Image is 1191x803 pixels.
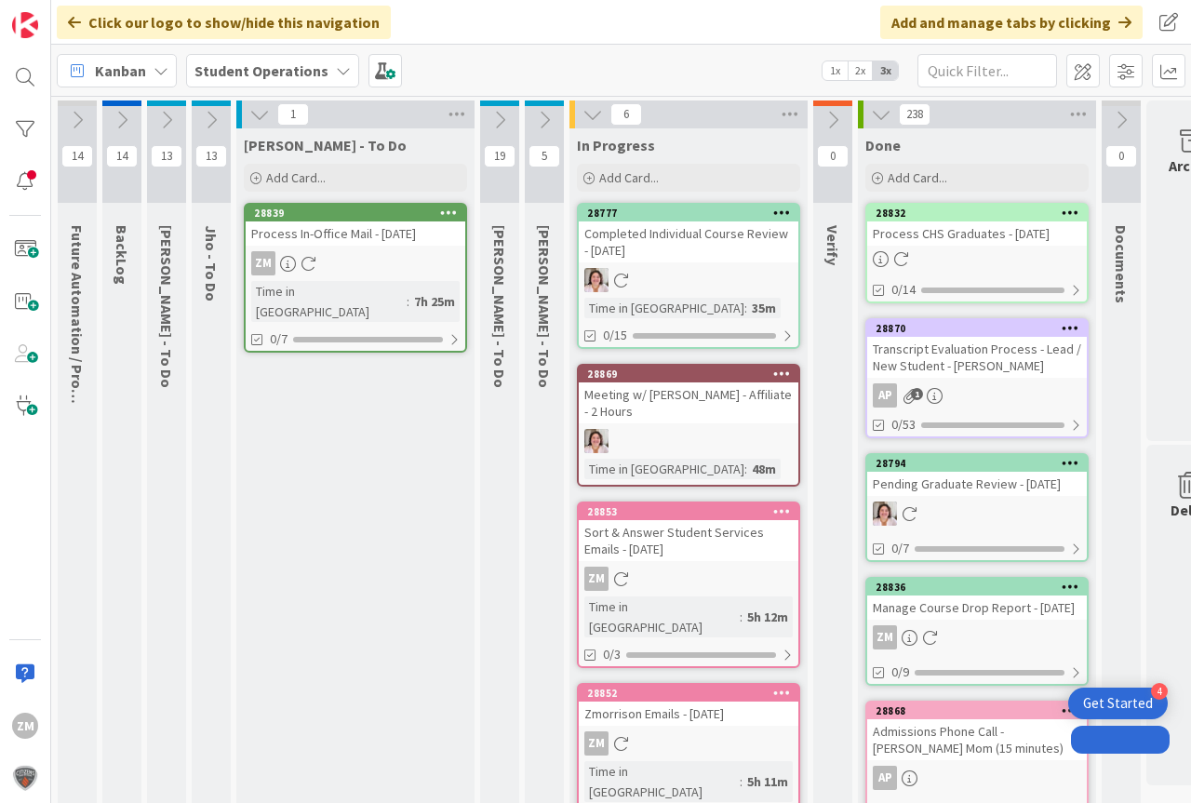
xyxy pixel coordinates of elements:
[246,221,465,246] div: Process In-Office Mail - [DATE]
[1068,688,1168,719] div: Open Get Started checklist, remaining modules: 4
[68,225,87,478] span: Future Automation / Process Building
[899,103,930,126] span: 238
[251,281,407,322] div: Time in [GEOGRAPHIC_DATA]
[599,169,659,186] span: Add Card...
[1083,694,1153,713] div: Get Started
[12,12,38,38] img: Visit kanbanzone.com
[603,645,621,664] span: 0/3
[584,596,740,637] div: Time in [GEOGRAPHIC_DATA]
[409,291,460,312] div: 7h 25m
[579,268,798,292] div: EW
[587,207,798,220] div: 28777
[603,326,627,345] span: 0/15
[113,225,131,285] span: BackLog
[579,503,798,561] div: 28853Sort & Answer Student Services Emails - [DATE]
[867,766,1087,790] div: AP
[1112,225,1131,303] span: Documents
[873,625,897,649] div: ZM
[867,383,1087,408] div: AP
[867,205,1087,221] div: 28832
[891,662,909,682] span: 0/9
[246,205,465,221] div: 28839
[747,459,781,479] div: 48m
[817,145,849,167] span: 0
[867,320,1087,378] div: 28870Transcript Evaluation Process - Lead / New Student - [PERSON_NAME]
[584,268,609,292] img: EW
[584,731,609,756] div: ZM
[867,320,1087,337] div: 28870
[584,761,740,802] div: Time in [GEOGRAPHIC_DATA]
[106,145,138,167] span: 14
[579,520,798,561] div: Sort & Answer Student Services Emails - [DATE]
[484,145,515,167] span: 19
[584,429,609,453] img: EW
[867,455,1087,496] div: 28794Pending Graduate Review - [DATE]
[867,579,1087,620] div: 28836Manage Course Drop Report - [DATE]
[891,539,909,558] span: 0/7
[876,322,1087,335] div: 28870
[888,169,947,186] span: Add Card...
[407,291,409,312] span: :
[587,687,798,700] div: 28852
[246,251,465,275] div: ZM
[579,382,798,423] div: Meeting w/ [PERSON_NAME] - Affiliate - 2 Hours
[529,145,560,167] span: 5
[61,145,93,167] span: 14
[579,366,798,423] div: 28869Meeting w/ [PERSON_NAME] - Affiliate - 2 Hours
[743,771,793,792] div: 5h 11m
[1105,145,1137,167] span: 0
[12,713,38,739] div: ZM
[579,429,798,453] div: EW
[579,366,798,382] div: 28869
[12,765,38,791] img: avatar
[195,145,227,167] span: 13
[266,169,326,186] span: Add Card...
[867,719,1087,760] div: Admissions Phone Call - [PERSON_NAME] Mom (15 minutes)
[202,225,221,301] span: Jho - To Do
[823,61,848,80] span: 1x
[867,455,1087,472] div: 28794
[251,251,275,275] div: ZM
[577,136,655,154] span: In Progress
[917,54,1057,87] input: Quick Filter...
[891,280,916,300] span: 0/14
[584,567,609,591] div: ZM
[587,505,798,518] div: 28853
[579,685,798,702] div: 28852
[151,145,182,167] span: 13
[867,703,1087,760] div: 28868Admissions Phone Call - [PERSON_NAME] Mom (15 minutes)
[744,298,747,318] span: :
[873,383,897,408] div: AP
[867,579,1087,596] div: 28836
[740,607,743,627] span: :
[610,103,642,126] span: 6
[1151,683,1168,700] div: 4
[880,6,1143,39] div: Add and manage tabs by clicking
[579,731,798,756] div: ZM
[535,225,554,388] span: Amanda - To Do
[876,457,1087,470] div: 28794
[867,472,1087,496] div: Pending Graduate Review - [DATE]
[579,503,798,520] div: 28853
[744,459,747,479] span: :
[584,459,744,479] div: Time in [GEOGRAPHIC_DATA]
[873,61,898,80] span: 3x
[579,205,798,221] div: 28777
[867,625,1087,649] div: ZM
[891,415,916,435] span: 0/53
[579,567,798,591] div: ZM
[823,225,842,265] span: Verify
[867,596,1087,620] div: Manage Course Drop Report - [DATE]
[194,61,328,80] b: Student Operations
[95,60,146,82] span: Kanban
[490,225,509,388] span: Eric - To Do
[876,704,1087,717] div: 28868
[911,388,923,400] span: 1
[876,581,1087,594] div: 28836
[579,685,798,726] div: 28852Zmorrison Emails - [DATE]
[587,368,798,381] div: 28869
[244,136,407,154] span: Zaida - To Do
[277,103,309,126] span: 1
[867,703,1087,719] div: 28868
[873,502,897,526] img: EW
